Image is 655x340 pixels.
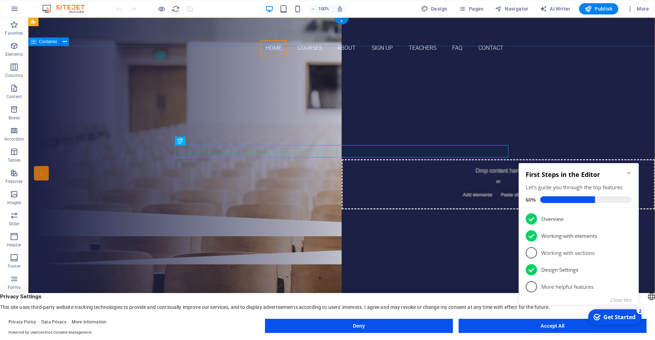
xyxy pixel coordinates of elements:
p: Working with sections [25,93,110,101]
img: Editor Logo [41,5,94,13]
button: AI Writer [537,3,573,14]
p: Design Settings [25,110,110,118]
button: Design [418,3,450,14]
p: Boxes [8,115,20,121]
span: Container [39,40,57,44]
p: More helpful features [25,127,110,135]
span: 60% [10,40,24,47]
div: Design (Ctrl+Alt+Y) [418,3,450,14]
button: reload [171,5,180,13]
p: Tables [8,157,20,163]
h2: First Steps in the Editor [10,14,116,23]
h6: 100% [318,5,330,13]
button: More [624,3,652,14]
p: Forms [8,285,20,290]
span: Navigator [495,5,529,12]
span: More [627,5,649,12]
div: Minimize checklist [110,14,116,20]
li: More helpful features [3,122,123,139]
div: Get Started [88,157,120,165]
button: Click here to leave preview mode and continue editing [157,5,166,13]
button: Close this [95,141,116,147]
p: Slider [9,221,20,227]
p: Content [6,94,22,100]
p: Favorites [5,30,23,36]
p: Working with elements [25,76,110,84]
li: Design Settings [3,105,123,122]
div: + [335,18,348,24]
span: Publish [585,5,613,12]
li: Working with elements [3,71,123,88]
div: 2 [121,151,128,158]
button: Publish [579,3,618,14]
p: Footer [8,263,20,269]
div: Let's guide you through the top features [10,28,116,35]
span: AI Writer [540,5,571,12]
li: Overview [3,54,123,71]
p: Columns [5,73,23,78]
p: Features [6,179,23,184]
div: Get Started 2 items remaining, 60% complete [72,153,126,169]
button: Navigator [492,3,531,14]
i: On resize automatically adjust zoom level to fit chosen device. [337,6,343,12]
p: Header [7,242,21,248]
button: 100% [308,5,333,13]
p: Elements [5,52,23,57]
p: Accordion [4,136,24,142]
p: Images [7,200,22,205]
p: Overview [25,59,110,67]
button: Pages [456,3,486,14]
span: Pages [459,5,483,12]
i: Reload page [172,5,180,13]
span: Design [421,5,448,12]
li: Working with sections [3,88,123,105]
